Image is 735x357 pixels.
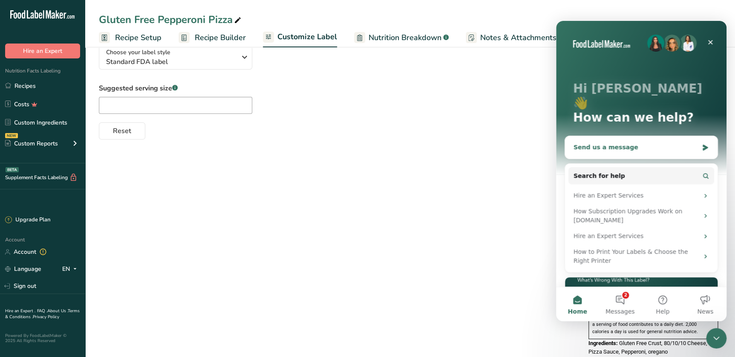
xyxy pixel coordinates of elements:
[85,266,128,300] button: Help
[5,44,80,58] button: Hire an Expert
[106,57,236,67] span: Standard FDA label
[147,14,162,29] div: Close
[99,45,252,70] button: Choose your label style Standard FDA label
[47,308,68,314] a: About Us .
[706,328,726,348] iframe: Intercom live chat
[263,27,337,48] a: Customize Label
[588,340,618,346] span: Ingredients:
[369,32,441,44] span: Nutrition Breakdown
[5,216,50,224] div: Upgrade Plan
[5,333,80,343] div: Powered By FoodLabelMaker © 2025 All Rights Reserved
[5,308,35,314] a: Hire an Expert .
[12,287,31,293] span: Home
[113,126,131,136] span: Reset
[9,256,161,316] img: [Free Webinar] What's wrong with this Label?
[141,287,157,293] span: News
[43,266,85,300] button: Messages
[5,261,41,276] a: Language
[5,133,18,138] div: NEW
[592,314,714,335] section: * The % Daily Value (DV) tells you how much a nutrient in a serving of food contributes to a dail...
[49,287,79,293] span: Messages
[115,32,161,44] span: Recipe Setup
[354,28,449,47] a: Nutrition Breakdown
[99,12,243,27] div: Gluten Free Pepperoni Pizza
[556,21,726,321] iframe: Intercom live chat
[128,266,170,300] button: News
[100,287,113,293] span: Help
[99,28,161,47] a: Recipe Setup
[466,28,556,47] a: Notes & Attachments
[99,122,145,139] button: Reset
[6,167,19,172] div: BETA
[5,139,58,148] div: Custom Reports
[99,83,252,93] label: Suggested serving size
[106,48,170,57] span: Choose your label style
[5,308,80,320] a: Terms & Conditions .
[588,340,707,355] span: Gluten Free Crust, 80/10/10 Cheese, Pizza Sauce, Pepperoni, oregano
[277,31,337,43] span: Customize Label
[480,32,556,44] span: Notes & Attachments
[195,32,246,44] span: Recipe Builder
[37,308,47,314] a: FAQ .
[33,314,59,320] a: Privacy Policy
[62,264,80,274] div: EN
[179,28,246,47] a: Recipe Builder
